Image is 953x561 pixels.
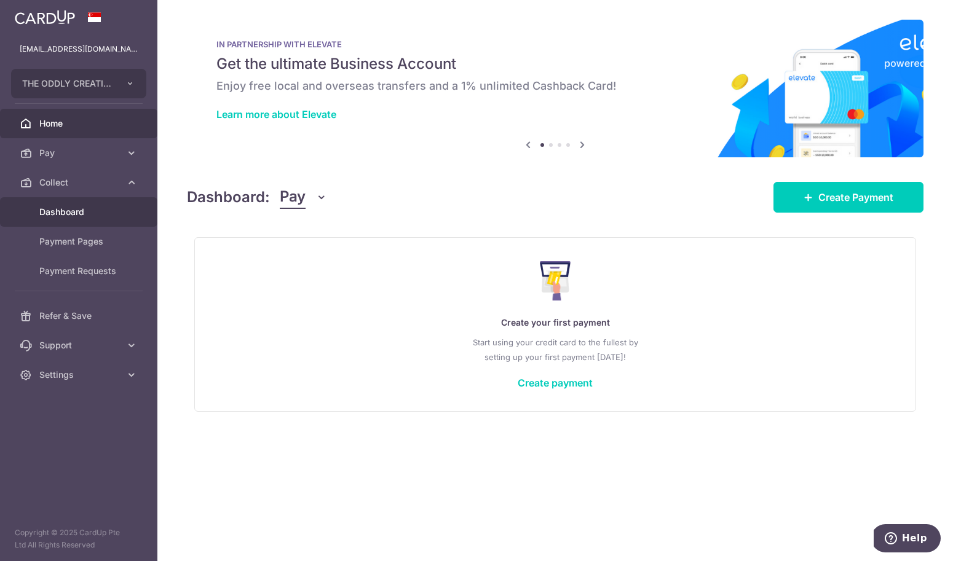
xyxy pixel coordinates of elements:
span: Refer & Save [39,310,121,322]
p: [EMAIL_ADDRESS][DOMAIN_NAME] [20,43,138,55]
span: Support [39,339,121,351]
a: Create Payment [773,182,923,213]
button: THE ODDLY CREATIVES PTE. LTD. [11,69,146,98]
button: Pay [280,186,327,209]
p: Create your first payment [219,315,891,330]
span: Payment Requests [39,265,121,277]
h4: Dashboard: [187,186,270,208]
span: Dashboard [39,206,121,218]
span: Pay [39,147,121,159]
span: Create Payment [818,190,893,205]
span: THE ODDLY CREATIVES PTE. LTD. [22,77,113,90]
span: Collect [39,176,121,189]
h6: Enjoy free local and overseas transfers and a 1% unlimited Cashback Card! [216,79,894,93]
span: Pay [280,186,306,209]
p: Start using your credit card to the fullest by setting up your first payment [DATE]! [219,335,891,364]
img: Make Payment [540,261,571,300]
img: CardUp [15,10,75,25]
img: Renovation banner [187,20,923,157]
span: Home [39,117,121,130]
span: Payment Pages [39,235,121,248]
p: IN PARTNERSHIP WITH ELEVATE [216,39,894,49]
a: Learn more about Elevate [216,108,336,120]
iframe: Opens a widget where you can find more information [874,524,941,555]
span: Settings [39,369,121,381]
a: Create payment [518,377,593,389]
h5: Get the ultimate Business Account [216,54,894,74]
